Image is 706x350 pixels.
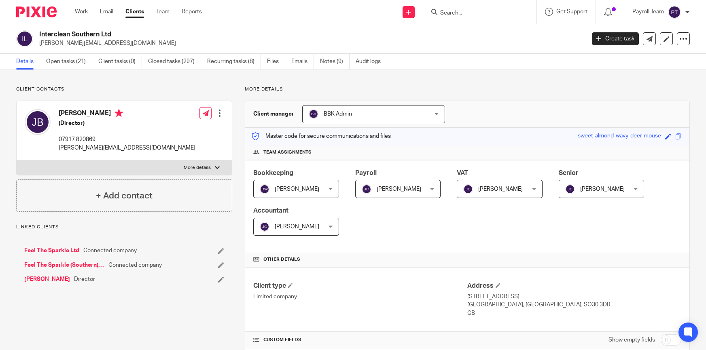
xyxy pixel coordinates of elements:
a: Files [267,54,285,70]
img: svg%3E [463,184,473,194]
p: [GEOGRAPHIC_DATA], [GEOGRAPHIC_DATA], SO30 3DR [467,301,681,309]
span: Connected company [108,261,162,269]
h3: Client manager [253,110,294,118]
p: Client contacts [16,86,232,93]
span: Connected company [83,247,137,255]
a: Team [156,8,170,16]
p: [STREET_ADDRESS] [467,293,681,301]
a: Recurring tasks (8) [207,54,261,70]
span: [PERSON_NAME] [377,186,421,192]
h4: [PERSON_NAME] [59,109,195,119]
p: [PERSON_NAME][EMAIL_ADDRESS][DOMAIN_NAME] [39,39,580,47]
p: Payroll Team [632,8,664,16]
p: Master code for secure communications and files [251,132,391,140]
span: Other details [263,256,300,263]
a: Closed tasks (297) [148,54,201,70]
img: svg%3E [565,184,575,194]
p: 07917 820869 [59,135,195,143]
span: Get Support [556,9,587,15]
h2: Interclean Southern Ltd [39,30,472,39]
a: Reports [182,8,202,16]
h5: (Director) [59,119,195,127]
p: More details [184,164,211,171]
a: Notes (9) [320,54,350,70]
span: Payroll [355,170,377,176]
span: Bookkeeping [253,170,293,176]
div: sweet-almond-wavy-deer-mouse [578,132,661,141]
span: [PERSON_NAME] [478,186,523,192]
a: Clients [125,8,144,16]
img: svg%3E [668,6,681,19]
img: Pixie [16,6,57,17]
span: [PERSON_NAME] [275,224,319,230]
a: Audit logs [356,54,387,70]
a: [PERSON_NAME] [24,275,70,283]
span: Team assignments [263,149,312,156]
h4: CUSTOM FIELDS [253,337,467,343]
p: More details [245,86,690,93]
label: Show empty fields [608,336,655,344]
h4: + Add contact [96,190,153,202]
span: BBK Admin [324,111,352,117]
a: Email [100,8,113,16]
img: svg%3E [260,222,269,232]
h4: Address [467,282,681,290]
p: Linked clients [16,224,232,230]
a: Feel The Sparkle (Southern) Ltd [24,261,104,269]
a: Create task [592,32,639,45]
a: Client tasks (0) [98,54,142,70]
a: Feel The Sparkle Ltd [24,247,79,255]
input: Search [439,10,512,17]
a: Details [16,54,40,70]
span: [PERSON_NAME] [580,186,625,192]
img: svg%3E [362,184,371,194]
p: GB [467,309,681,317]
h4: Client type [253,282,467,290]
i: Primary [115,109,123,117]
span: Accountant [253,207,288,214]
a: Open tasks (21) [46,54,92,70]
span: [PERSON_NAME] [275,186,319,192]
p: [PERSON_NAME][EMAIL_ADDRESS][DOMAIN_NAME] [59,144,195,152]
img: svg%3E [260,184,269,194]
img: svg%3E [16,30,33,47]
img: svg%3E [309,109,318,119]
a: Work [75,8,88,16]
span: VAT [457,170,468,176]
p: Limited company [253,293,467,301]
img: svg%3E [25,109,51,135]
a: Emails [291,54,314,70]
span: Director [74,275,95,283]
span: Senior [559,170,579,176]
